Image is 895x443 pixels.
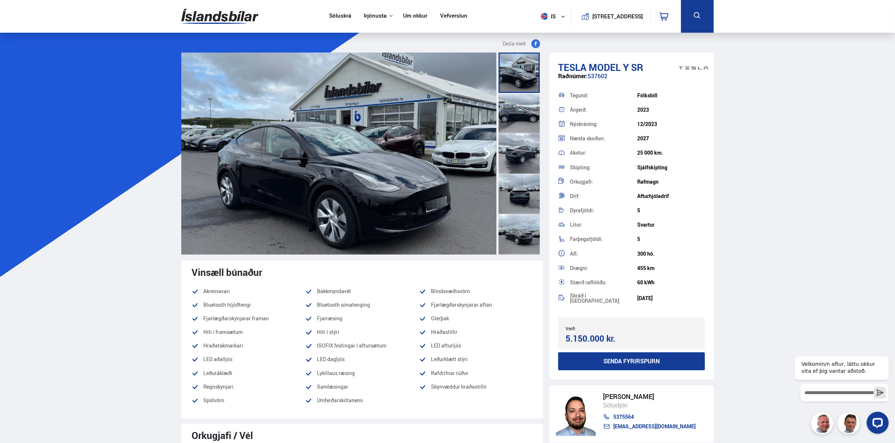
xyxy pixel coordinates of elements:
[440,12,467,20] a: Vefverslun
[570,194,637,199] div: Drif:
[638,150,705,156] div: 25 000 km.
[570,122,637,127] div: Nýskráning:
[556,392,596,436] img: nhp88E3Fdnt1Opn2.png
[403,12,427,20] a: Um okkur
[638,136,705,141] div: 2027
[638,222,705,228] div: Svartur
[192,369,305,378] li: Leðuráklæði
[603,414,696,420] a: 5375564
[500,39,543,48] button: Deila með:
[192,314,305,323] li: Fjarlægðarskynjarar framan
[419,369,533,378] li: Rafdrifnar rúður
[638,93,705,98] div: Fólksbíll
[192,267,533,278] div: Vinsæll búnaður
[419,328,533,336] li: Hraðastillir
[419,314,533,323] li: Glerþak
[603,424,696,429] a: [EMAIL_ADDRESS][DOMAIN_NAME]
[638,280,705,285] div: 60 kWh
[364,12,386,19] button: Þjónusta
[192,287,305,296] li: Akreinavari
[638,236,705,242] div: 5
[570,165,637,170] div: Skipting:
[679,57,708,79] img: brand logo
[192,396,305,405] li: Spólvörn
[570,107,637,112] div: Árgerð:
[192,328,305,336] li: Hiti í framsætum
[638,179,705,185] div: Rafmagn
[305,382,419,391] li: Samlæsingar
[541,13,548,20] img: svg+xml;base64,PHN2ZyB4bWxucz0iaHR0cDovL3d3dy53My5vcmcvMjAwMC9zdmciIHdpZHRoPSI1MTIiIGhlaWdodD0iNT...
[558,72,588,80] span: Raðnúmer:
[192,300,305,309] li: Bluetooth hljóðtengi
[192,341,305,350] li: Hraðatakmarkari
[575,6,647,27] a: [STREET_ADDRESS]
[305,369,419,378] li: Lykillaus ræsing
[603,400,696,410] div: Sölustjóri
[181,4,258,28] img: G0Ugv5HjCgRt.svg
[603,393,696,400] div: [PERSON_NAME]
[570,93,637,98] div: Tegund:
[305,396,419,410] li: Umferðarskiltanemi
[538,13,556,20] span: is
[419,287,533,296] li: Blindsvæðisvörn
[305,355,419,364] li: LED dagljós
[496,53,812,255] img: 3532289.jpeg
[192,382,305,391] li: Regnskynjari
[305,341,419,350] li: ISOFIX festingar í aftursætum
[558,61,586,74] span: Tesla
[305,300,419,309] li: Bluetooth símatenging
[589,61,643,74] span: Model Y SR
[595,13,640,19] button: [STREET_ADDRESS]
[558,352,705,370] button: Senda fyrirspurn
[570,222,637,227] div: Litur:
[566,326,631,331] div: Verð:
[638,265,705,271] div: 455 km
[181,53,496,255] img: 3532288.jpeg
[638,295,705,301] div: [DATE]
[570,266,637,271] div: Drægni:
[570,208,637,213] div: Dyrafjöldi:
[305,314,419,323] li: Fjarræsing
[503,39,527,48] span: Deila með:
[570,293,637,303] div: Skráð í [GEOGRAPHIC_DATA]:
[305,328,419,336] li: Hiti í stýri
[570,251,637,256] div: Afl:
[638,165,705,170] div: Sjálfskipting
[570,280,637,285] div: Stærð rafhlöðu:
[638,121,705,127] div: 12/2023
[538,6,571,27] button: is
[419,300,533,309] li: Fjarlægðarskynjarar aftan
[789,343,892,440] iframe: LiveChat chat widget
[570,237,637,242] div: Farþegafjöldi:
[419,355,533,364] li: Leðurklætt stýri
[638,193,705,199] div: Afturhjóladrif
[638,208,705,213] div: 5
[558,73,705,87] div: 537602
[305,287,419,296] li: Bakkmyndavél
[192,430,533,441] div: Orkugjafi / Vél
[570,136,637,141] div: Næsta skoðun:
[192,355,305,364] li: LED aðalljós
[419,341,533,350] li: LED afturljós
[570,179,637,184] div: Orkugjafi:
[570,150,637,155] div: Akstur:
[566,334,629,343] div: 5.150.000 kr.
[638,107,705,113] div: 2023
[329,12,351,20] a: Söluskrá
[419,382,533,391] li: Skynvæddur hraðastillir
[638,251,705,257] div: 300 hö.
